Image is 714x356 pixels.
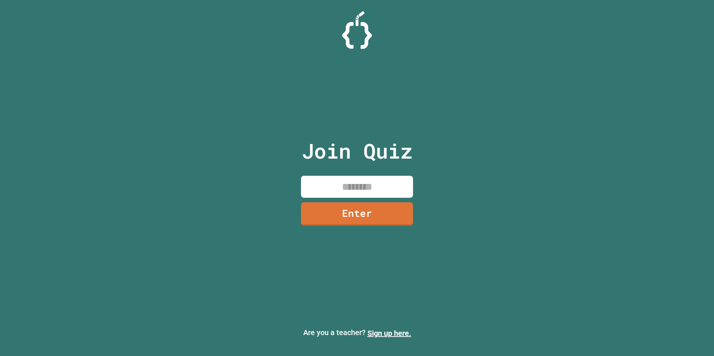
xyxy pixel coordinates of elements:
[683,326,707,349] iframe: chat widget
[367,329,411,338] a: Sign up here.
[342,11,372,49] img: Logo.svg
[302,135,413,166] p: Join Quiz
[301,202,413,226] a: Enter
[652,294,707,325] iframe: chat widget
[6,327,708,339] p: Are you a teacher?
